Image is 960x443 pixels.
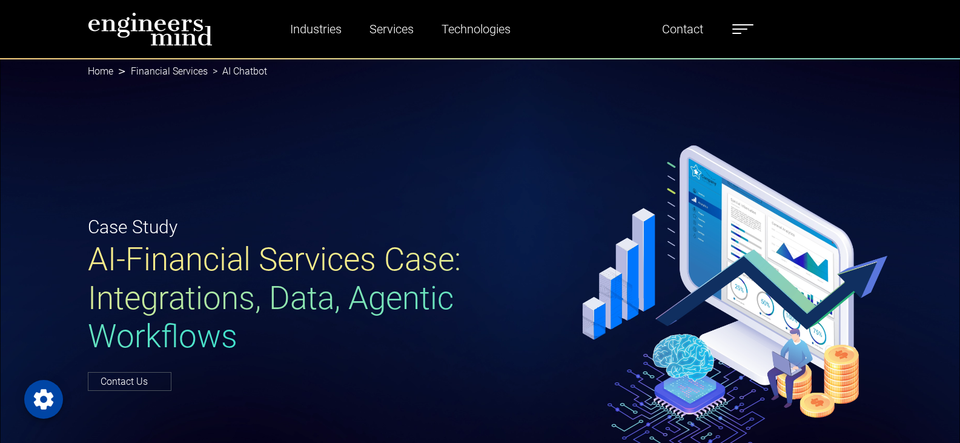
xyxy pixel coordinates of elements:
[437,15,515,43] a: Technologies
[208,64,267,79] li: AI Chatbot
[88,65,113,77] a: Home
[131,65,208,77] a: Financial Services
[88,213,473,241] p: Case Study
[88,241,461,355] span: AI-Financial Services Case: Integrations, Data, Agentic Workflows
[88,12,213,46] img: logo
[365,15,419,43] a: Services
[88,58,873,85] nav: breadcrumb
[657,15,708,43] a: Contact
[88,372,171,391] a: Contact Us
[285,15,346,43] a: Industries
